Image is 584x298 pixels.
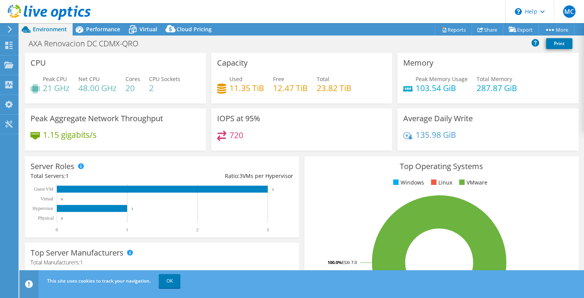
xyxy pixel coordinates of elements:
h3: CPU [31,59,46,67]
span: Total Memory [477,75,512,83]
h4: 287.87 GiB [477,84,517,92]
h3: Memory [403,59,433,67]
h4: 103.54 GiB [416,84,468,92]
text: 0 [61,217,63,220]
div: Ratio: VMs per Hypervisor [162,172,293,180]
span: Virtual [139,25,157,33]
span: Peak Memory Usage [416,75,468,83]
h3: Top Server Manufacturers [31,249,124,257]
span: MC [563,5,576,18]
text: 1 [131,207,133,211]
text: Hypervisor [32,206,53,211]
text: 2 [196,227,199,232]
span: Net CPU [78,75,100,83]
text: 3 [272,188,274,191]
span: Performance [86,25,120,33]
h4: 12.47 TiB [273,84,308,92]
h3: Average Daily Write [403,114,473,123]
text: 0 [61,197,63,201]
text: Virtual [41,196,54,201]
span: 3 [239,172,243,179]
span: This site uses cookies to track your navigation. [47,278,151,284]
span: Cores [126,75,140,83]
h1: AXA Renovacion DC CDMX-QRO [25,39,150,48]
tspan: ESXi 7.0 [342,259,357,265]
tspan: 100.0% [328,259,342,265]
span: Environment [33,25,67,33]
span: 1 [66,172,69,179]
h4: 11.35 TiB [229,84,264,92]
h4: Total Manufacturers: [31,258,293,267]
a: Share [472,24,503,36]
li: VMware [457,178,487,187]
h3: Server Roles [31,162,75,171]
span: CPU Sockets [149,75,180,83]
a: Export [503,24,539,36]
text: Guest VM [34,186,53,192]
li: Windows [391,178,424,187]
h4: 1.15 gigabits/s [43,130,97,139]
text: Physical [38,215,54,221]
text: 3 [267,227,269,232]
h4: 20 [126,84,140,92]
h3: Capacity [217,59,248,67]
a: Reports [435,24,472,36]
text: 0 [56,227,58,232]
span: Free [273,75,284,83]
a: More [538,24,574,36]
div: Total Servers: [31,172,162,180]
span: Peak CPU [43,75,67,83]
span: Cloud Pricing [177,25,212,33]
li: Linux [429,178,452,187]
h4: 21 GHz [43,84,70,92]
h4: 720 [229,131,243,139]
a: Print [546,38,572,49]
span: 1 [80,259,83,266]
span: Total [317,75,329,83]
text: 1 [126,227,128,232]
h3: Top Operating Systems [310,162,573,171]
h4: 23.82 TiB [317,84,351,92]
h3: IOPS at 95% [217,114,260,123]
h4: 135.98 GiB [416,130,456,139]
h3: Peak Aggregate Network Throughput [31,114,163,123]
span: Used [229,75,243,83]
h4: 2 [149,84,180,92]
h4: 48.00 GHz [78,84,117,92]
a: OK [159,274,180,288]
svg: \n [515,8,522,15]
